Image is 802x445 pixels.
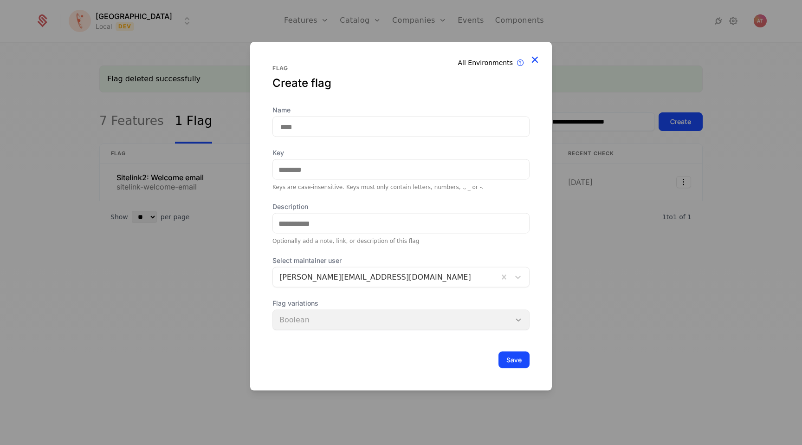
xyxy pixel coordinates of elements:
[272,237,530,245] div: Optionally add a note, link, or description of this flag
[498,352,530,368] button: Save
[272,183,530,191] div: Keys are case-insensitive. Keys must only contain letters, numbers, ., _ or -.
[272,105,530,115] label: Name
[272,76,530,91] div: Create flag
[272,299,530,308] span: Flag variations
[272,256,530,265] span: Select maintainer user
[272,202,530,211] label: Description
[272,148,530,157] label: Key
[458,58,513,67] div: All Environments
[272,65,530,72] div: Flag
